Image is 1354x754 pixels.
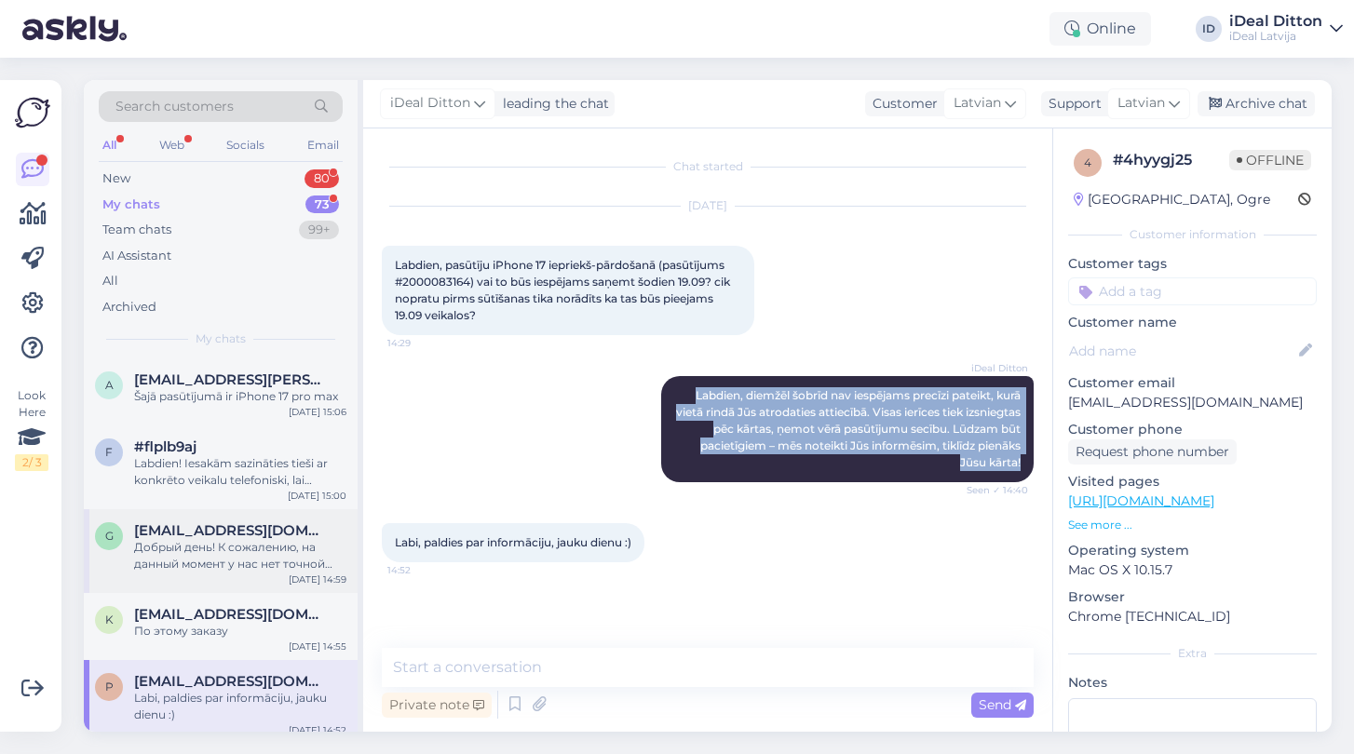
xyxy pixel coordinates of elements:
[99,133,120,157] div: All
[676,388,1023,469] span: Labdien, diemžēl šobrīd nav iespējams precīzi pateikt, kurā vietā rindā Jūs atrodaties attiecībā....
[1068,560,1317,580] p: Mac OS X 10.15.7
[289,723,346,737] div: [DATE] 14:52
[105,613,114,626] span: k
[1041,94,1102,114] div: Support
[102,195,160,214] div: My chats
[954,93,1001,114] span: Latvian
[1229,14,1322,29] div: iDeal Ditton
[134,522,328,539] span: german.yuferov@icloud.com
[102,298,156,316] div: Archived
[105,529,114,543] span: g
[1113,149,1229,171] div: # 4hyygj25
[134,388,346,405] div: Šajā pasūtījumā ir iPhone 17 pro max
[1068,587,1317,607] p: Browser
[15,387,48,471] div: Look Here
[15,95,50,130] img: Askly Logo
[1084,155,1091,169] span: 4
[134,673,328,690] span: praulina.elina@gmail.com
[134,539,346,572] div: Добрый день! К сожалению, на данный момент у нас нет точной информации о сроках доставки. Все уст...
[134,606,328,623] span: korzun.v.a@gmail.com
[156,133,188,157] div: Web
[1198,91,1315,116] div: Archive chat
[102,247,171,265] div: AI Assistant
[289,405,346,419] div: [DATE] 15:06
[1068,607,1317,626] p: Chrome [TECHNICAL_ID]
[289,572,346,586] div: [DATE] 14:59
[105,378,114,392] span: a
[305,169,339,188] div: 80
[1229,14,1343,44] a: iDeal DittoniDeal Latvija
[223,133,268,157] div: Socials
[1068,673,1317,693] p: Notes
[304,133,343,157] div: Email
[1068,254,1317,274] p: Customer tags
[134,438,196,455] span: #flplb9aj
[1068,373,1317,393] p: Customer email
[289,640,346,653] div: [DATE] 14:55
[390,93,470,114] span: iDeal Ditton
[1068,439,1237,465] div: Request phone number
[115,97,234,116] span: Search customers
[387,563,457,577] span: 14:52
[299,221,339,239] div: 99+
[382,197,1034,214] div: [DATE]
[105,680,114,693] span: p
[1229,29,1322,44] div: iDeal Latvija
[105,445,113,459] span: f
[1068,541,1317,560] p: Operating system
[134,690,346,723] div: Labi, paldies par informāciju, jauku dienu :)
[1068,472,1317,491] p: Visited pages
[958,483,1028,497] span: Seen ✓ 14:40
[196,330,246,347] span: My chats
[134,371,328,388] span: aivars.losmanis@gmail.com
[382,693,492,718] div: Private note
[1229,150,1311,170] span: Offline
[395,535,631,549] span: Labi, paldies par informāciju, jauku dienu :)
[102,272,118,290] div: All
[1068,517,1317,533] p: See more ...
[1068,645,1317,662] div: Extra
[958,361,1028,375] span: iDeal Ditton
[102,221,171,239] div: Team chats
[1068,393,1317,412] p: [EMAIL_ADDRESS][DOMAIN_NAME]
[1068,313,1317,332] p: Customer name
[1068,420,1317,439] p: Customer phone
[305,195,339,214] div: 73
[382,158,1034,175] div: Chat started
[979,696,1026,713] span: Send
[1074,190,1270,209] div: [GEOGRAPHIC_DATA], Ogre
[395,258,733,322] span: Labdien, pasūtīju iPhone 17 iepriekš-pārdošanā (pasūtījums #2000083164) vai to būs iespējams saņe...
[15,454,48,471] div: 2 / 3
[102,169,130,188] div: New
[865,94,938,114] div: Customer
[1068,226,1317,243] div: Customer information
[1069,341,1295,361] input: Add name
[288,489,346,503] div: [DATE] 15:00
[1049,12,1151,46] div: Online
[134,623,346,640] div: По этому заказу
[1117,93,1165,114] span: Latvian
[1068,277,1317,305] input: Add a tag
[1196,16,1222,42] div: ID
[387,336,457,350] span: 14:29
[495,94,609,114] div: leading the chat
[134,455,346,489] div: Labdien! Iesakām sazināties tieši ar konkrēto veikalu telefoniski, lai uzzinātu aktuālo iPhone 17...
[1068,492,1214,509] a: [URL][DOMAIN_NAME]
